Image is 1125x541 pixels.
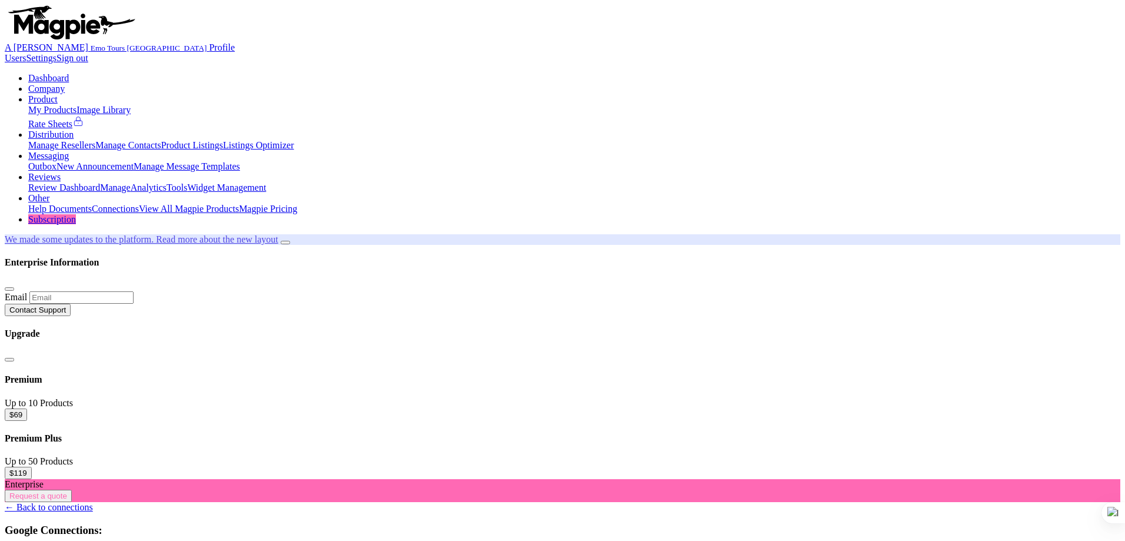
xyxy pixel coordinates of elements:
h4: Premium Plus [5,433,1120,444]
div: Enterprise [5,479,1120,490]
a: Manage Resellers [28,140,95,150]
a: We made some updates to the platform. Read more about the new layout [5,234,278,244]
a: Profile [209,42,235,52]
a: Listings Optimizer [223,140,294,150]
a: Manage [100,182,131,192]
a: Other [28,193,49,203]
label: Email [5,292,27,302]
a: Manage Contacts [95,140,161,150]
a: Review Dashboard [28,182,100,192]
a: ← Back to connections [5,502,93,512]
h4: Enterprise Information [5,257,1120,268]
span: [PERSON_NAME] [14,42,88,52]
a: My Products [28,105,76,115]
a: Widget Management [187,182,266,192]
button: Contact Support [5,304,71,316]
a: Subscription [28,214,76,224]
a: New Announcement [56,161,134,171]
a: View All Magpie Products [139,204,239,214]
span: Request a quote [9,492,67,500]
a: Product Listings [161,140,223,150]
span: A [5,42,11,52]
a: Distribution [28,130,74,140]
a: Tools [167,182,187,192]
a: Manage Message Templates [134,161,240,171]
a: Reviews [28,172,61,182]
a: Product [28,94,58,104]
a: Analytics [131,182,167,192]
a: A [PERSON_NAME] Emo Tours [GEOGRAPHIC_DATA] [5,42,209,52]
h3: Google Connections: [5,524,1120,537]
input: Email [29,291,134,304]
button: $69 [5,409,27,421]
a: Magpie Pricing [239,204,297,214]
button: Close [5,287,14,291]
small: Emo Tours [GEOGRAPHIC_DATA] [91,44,207,52]
a: Sign out [56,53,88,63]
img: logo-ab69f6fb50320c5b225c76a69d11143b.png [5,5,137,40]
a: Settings [26,53,56,63]
a: Messaging [28,151,69,161]
a: Users [5,53,26,63]
h4: Upgrade [5,328,1120,339]
a: Dashboard [28,73,69,83]
button: Close [5,358,14,361]
a: Company [28,84,65,94]
a: Connections [92,204,139,214]
a: Rate Sheets [28,119,84,129]
a: Image Library [76,105,131,115]
a: Help Documents [28,204,92,214]
div: Up to 10 Products [5,398,1120,409]
button: $119 [5,467,32,479]
h4: Premium [5,374,1120,385]
a: Outbox [28,161,56,171]
div: Up to 50 Products [5,456,1120,467]
button: Request a quote [5,490,72,502]
button: Close announcement [281,241,290,244]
